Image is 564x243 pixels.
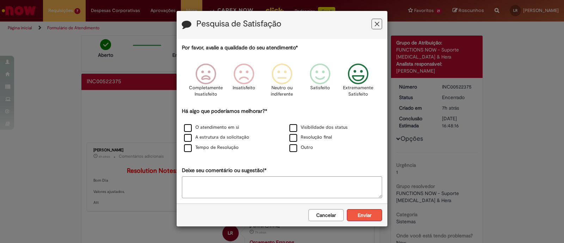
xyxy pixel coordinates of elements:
p: Completamente Insatisfeito [189,85,223,98]
label: Tempo de Resolução [184,144,239,151]
label: Por favor, avalie a qualidade do seu atendimento* [182,44,298,51]
button: Enviar [347,209,382,221]
label: Visibilidade dos status [289,124,348,131]
label: Outro [289,144,313,151]
div: Completamente Insatisfeito [188,58,223,107]
p: Neutro ou indiferente [269,85,295,98]
div: Insatisfeito [226,58,262,107]
label: O atendimento em si [184,124,239,131]
div: Neutro ou indiferente [264,58,300,107]
div: Há algo que poderíamos melhorar?* [182,108,382,153]
label: A estrutura da solicitação [184,134,249,141]
p: Satisfeito [310,85,330,91]
div: Satisfeito [302,58,338,107]
div: Extremamente Satisfeito [340,58,376,107]
button: Cancelar [308,209,344,221]
label: Pesquisa de Satisfação [196,19,281,29]
p: Extremamente Satisfeito [343,85,373,98]
label: Deixe seu comentário ou sugestão!* [182,167,266,174]
label: Resolução final [289,134,332,141]
p: Insatisfeito [233,85,255,91]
